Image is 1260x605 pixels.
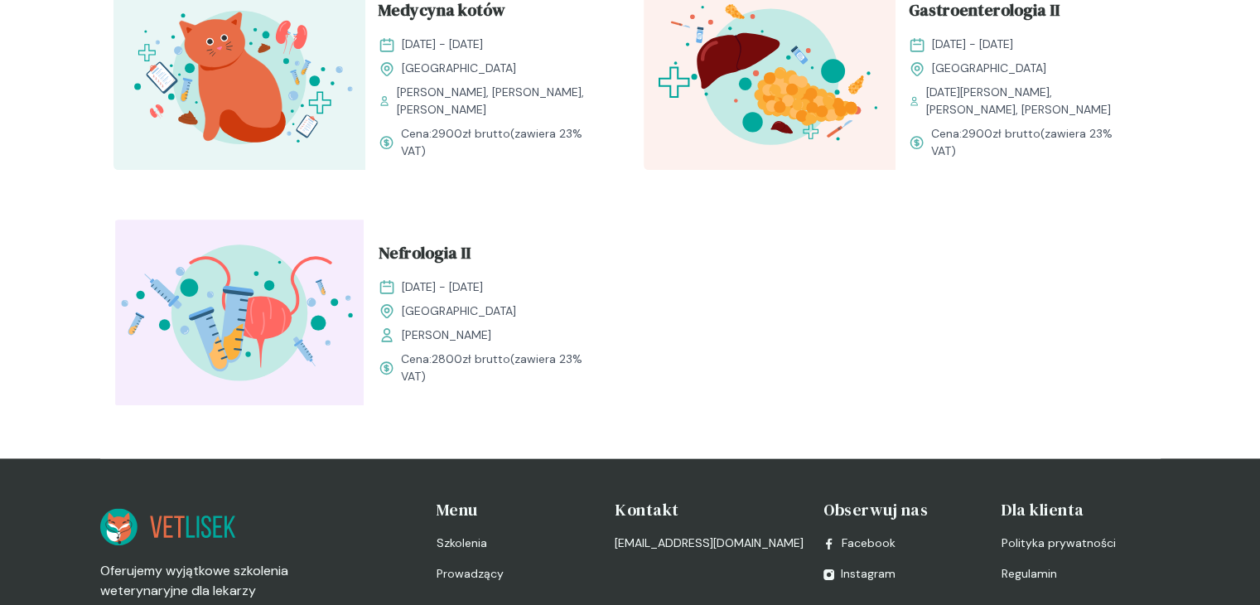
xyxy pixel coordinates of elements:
[402,60,516,77] span: [GEOGRAPHIC_DATA]
[401,125,604,160] span: Cena: (zawiera 23% VAT)
[401,351,604,385] span: Cena: (zawiera 23% VAT)
[823,498,982,521] h4: Obserwuj nas
[962,126,1040,141] span: 2900 zł brutto
[931,125,1134,160] span: Cena: (zawiera 23% VAT)
[432,126,510,141] span: 2900 zł brutto
[379,240,471,272] span: Nefrologia II
[1002,535,1116,552] span: Polityka prywatności
[437,535,595,552] a: Szkolenia
[402,36,483,53] span: [DATE] - [DATE]
[402,327,491,344] span: [PERSON_NAME]
[932,36,1013,53] span: [DATE] - [DATE]
[432,351,510,366] span: 2800 zł brutto
[926,84,1134,119] span: [DATE][PERSON_NAME], [PERSON_NAME], [PERSON_NAME]
[437,565,595,583] a: Prowadzący
[402,278,483,296] span: [DATE] - [DATE]
[402,302,516,320] span: [GEOGRAPHIC_DATA]
[1002,565,1160,583] a: Regulamin
[437,535,487,552] span: Szkolenia
[932,60,1046,77] span: [GEOGRAPHIC_DATA]
[113,220,365,405] img: ZpgBUh5LeNNTxPrX_Uro_T.svg
[1002,565,1057,583] span: Regulamin
[823,535,896,552] a: Facebook
[437,565,504,583] span: Prowadzący
[1002,498,1160,521] h4: Dla klienta
[379,240,604,272] a: Nefrologia II
[615,535,804,552] a: [EMAIL_ADDRESS][DOMAIN_NAME]
[615,498,804,521] h4: Kontakt
[1002,535,1160,552] a: Polityka prywatności
[823,565,896,583] a: Instagram
[437,498,595,521] h4: Menu
[397,84,603,119] span: [PERSON_NAME], [PERSON_NAME], [PERSON_NAME]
